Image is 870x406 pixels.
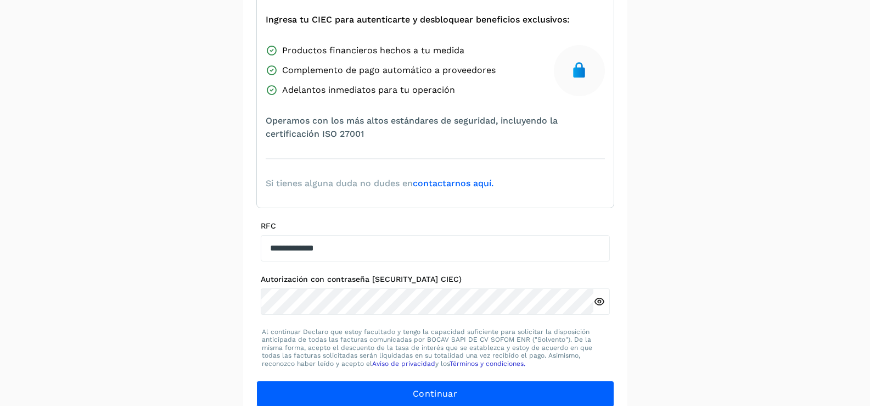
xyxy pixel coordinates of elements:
a: contactarnos aquí. [413,178,493,188]
label: Autorización con contraseña [SECURITY_DATA] CIEC) [261,275,610,284]
label: RFC [261,221,610,231]
span: Si tienes alguna duda no dudes en [266,177,493,190]
span: Continuar [413,388,457,400]
span: Ingresa tu CIEC para autenticarte y desbloquear beneficios exclusivos: [266,13,570,26]
img: secure [570,62,588,79]
p: Al continuar Declaro que estoy facultado y tengo la capacidad suficiente para solicitar la dispos... [262,328,609,368]
span: Adelantos inmediatos para tu operación [282,84,455,97]
span: Complemento de pago automático a proveedores [282,64,496,77]
span: Operamos con los más altos estándares de seguridad, incluyendo la certificación ISO 27001 [266,114,605,141]
span: Productos financieros hechos a tu medida [282,44,464,57]
a: Aviso de privacidad [372,360,435,368]
a: Términos y condiciones. [450,360,525,368]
